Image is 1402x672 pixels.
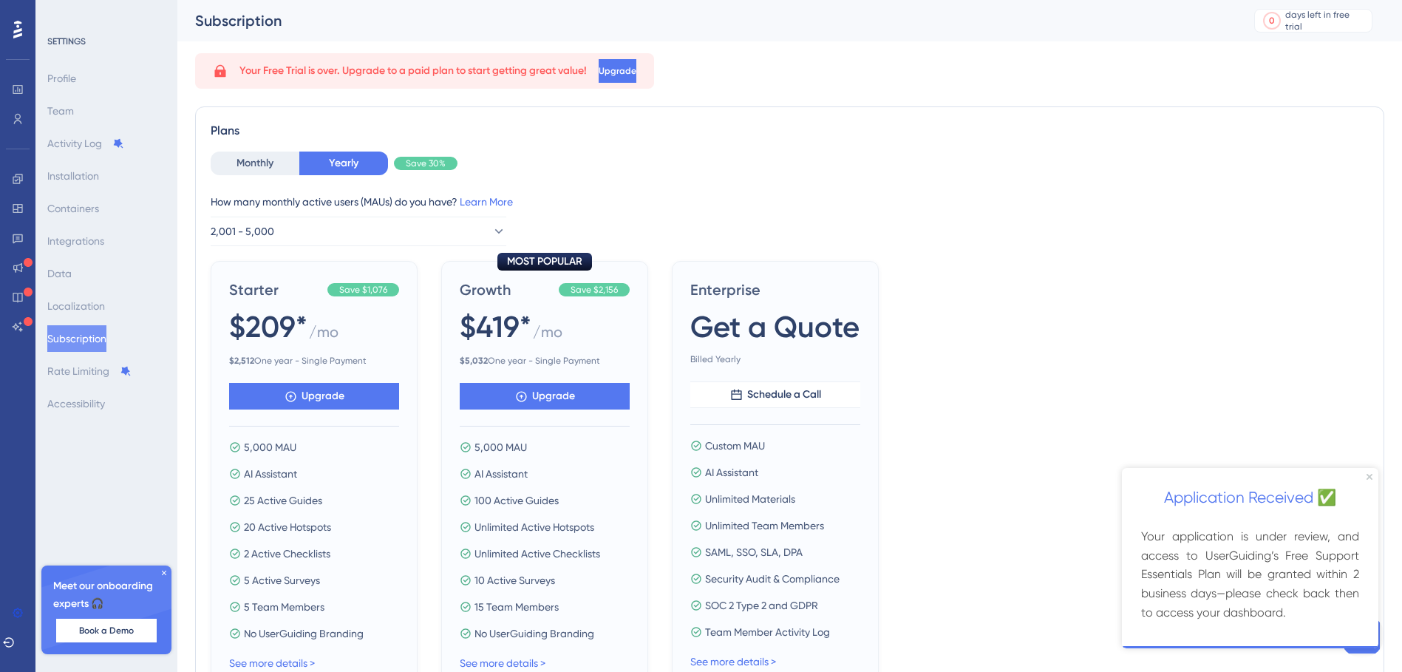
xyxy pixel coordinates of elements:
button: Book a Demo [56,619,157,642]
span: Team Member Activity Log [705,623,830,641]
div: 0 [1269,15,1275,27]
div: SETTINGS [47,35,167,47]
button: Upgrade [460,383,630,410]
span: Schedule a Call [747,386,821,404]
span: Upgrade [599,65,636,77]
button: Rate Limiting [47,358,132,384]
button: Installation [47,163,99,189]
span: Upgrade [532,387,575,405]
button: Containers [47,195,99,222]
span: 100 Active Guides [474,492,559,509]
span: 10 Active Surveys [474,571,555,589]
b: $ 5,032 [460,356,488,366]
span: SAML, SSO, SLA, DPA [705,543,803,561]
a: See more details > [690,656,776,668]
button: 2,001 - 5,000 [211,217,506,246]
span: $209* [229,306,307,347]
span: Save 30% [406,157,446,169]
h2: Application Received ✅ [12,18,245,43]
div: Plans [211,122,1369,140]
button: Integrations [47,228,104,254]
span: One year - Single Payment [229,355,399,367]
span: Unlimited Active Hotspots [474,518,594,536]
a: See more details > [229,657,315,669]
div: Subscription [195,10,1217,31]
span: Get a Quote [690,306,860,347]
span: 5 Team Members [244,598,324,616]
button: Yearly [299,152,388,175]
span: Upgrade [302,387,344,405]
img: launcher-image-alternative-text [9,9,35,35]
button: Upgrade [229,383,399,410]
span: Save $2,156 [571,284,618,296]
span: Billed Yearly [690,353,860,365]
button: Open AI Assistant Launcher [4,4,40,40]
div: MOST POPULAR [497,253,592,271]
h3: Your application is under review, and access to UserGuiding’s Free Support Essentials Plan will b... [19,59,237,155]
span: 15 Team Members [474,598,559,616]
span: Save $1,076 [339,284,387,296]
span: 5,000 MAU [474,438,527,456]
span: Meet our onboarding experts 🎧 [53,577,160,613]
span: / mo [309,322,338,349]
button: Localization [47,293,105,319]
span: 5,000 MAU [244,438,296,456]
span: Growth [460,279,553,300]
span: 5 Active Surveys [244,571,320,589]
button: Activity Log [47,130,124,157]
span: Unlimited Active Checklists [474,545,600,563]
span: $419* [460,306,531,347]
span: Enterprise [690,279,860,300]
button: Accessibility [47,390,105,417]
button: Upgrade [599,59,636,83]
span: Unlimited Team Members [705,517,824,534]
div: How many monthly active users (MAUs) do you have? [211,193,1369,211]
button: Profile [47,65,76,92]
span: Book a Demo [79,625,134,637]
div: Close Preview [245,6,251,12]
span: Security Audit & Compliance [705,570,840,588]
span: AI Assistant [244,465,297,483]
span: Your Free Trial is over. Upgrade to a paid plan to start getting great value! [239,62,587,80]
div: days left in free trial [1285,9,1367,33]
span: SOC 2 Type 2 and GDPR [705,597,818,614]
span: No UserGuiding Branding [474,625,594,642]
span: 2,001 - 5,000 [211,223,274,240]
span: Custom MAU [705,437,765,455]
button: Monthly [211,152,299,175]
span: Starter [229,279,321,300]
span: AI Assistant [474,465,528,483]
span: 20 Active Hotspots [244,518,331,536]
span: AI Assistant [705,464,758,481]
span: One year - Single Payment [460,355,630,367]
span: Unlimited Materials [705,490,795,508]
button: Team [47,98,74,124]
button: Data [47,260,72,287]
a: See more details > [460,657,545,669]
span: No UserGuiding Branding [244,625,364,642]
button: Schedule a Call [690,381,860,408]
button: Subscription [47,325,106,352]
span: 2 Active Checklists [244,545,330,563]
span: 25 Active Guides [244,492,322,509]
span: / mo [533,322,562,349]
b: $ 2,512 [229,356,254,366]
a: Learn More [460,196,513,208]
